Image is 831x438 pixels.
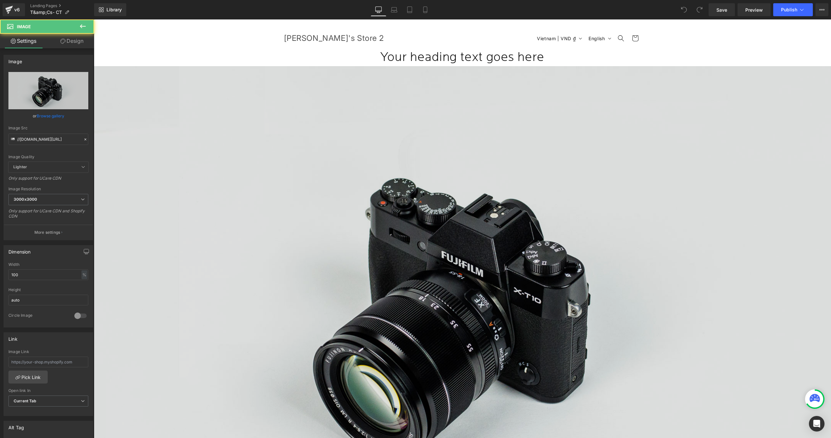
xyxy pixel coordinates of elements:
b: Current Tab [14,398,37,403]
span: T&amp;Cs- CT [30,10,62,15]
b: 3000x3000 [14,197,37,202]
a: Landing Pages [30,3,94,8]
button: More [815,3,828,16]
input: auto [8,269,88,280]
div: Circle Image [8,313,68,320]
div: Image Link [8,349,88,354]
div: Image Src [8,126,88,130]
div: Image Quality [8,155,88,159]
a: Desktop [371,3,386,16]
a: Design [48,34,95,48]
a: Laptop [386,3,402,16]
a: v6 [3,3,25,16]
button: English [491,13,520,25]
div: Only support for UCare CDN [8,176,88,185]
button: More settings [4,225,93,240]
div: % [81,270,87,279]
span: Library [106,7,122,13]
a: New Library [94,3,126,16]
a: Preview [738,3,771,16]
input: https://your-shop.myshopify.com [8,357,88,367]
span: [PERSON_NAME]'s Store 2 [190,14,290,23]
a: Pick Link [8,371,48,384]
button: Undo [677,3,690,16]
span: Save [716,6,727,13]
button: Redo [693,3,706,16]
div: Image [8,55,22,64]
div: v6 [13,6,21,14]
span: Publish [781,7,797,12]
a: Browse gallery [37,110,64,122]
button: Publish [773,3,813,16]
div: Image Resolution [8,187,88,191]
div: Open link In [8,388,88,393]
input: auto [8,295,88,305]
button: Vietnam | VND ₫ [439,13,491,25]
b: Lighter [13,164,27,169]
span: Preview [745,6,763,13]
div: or [8,112,88,119]
span: Image [17,24,31,29]
div: Width [8,262,88,267]
div: Alt Tag [8,421,24,430]
div: Link [8,333,18,342]
input: Link [8,134,88,145]
div: Open Intercom Messenger [809,416,825,432]
div: Height [8,288,88,292]
a: Mobile [417,3,433,16]
a: Tablet [402,3,417,16]
p: More settings [34,230,60,235]
a: [PERSON_NAME]'s Store 2 [188,13,292,25]
span: English [495,16,511,22]
span: Vietnam | VND ₫ [443,16,482,22]
div: Dimension [8,245,31,255]
div: Only support for UCare CDN and Shopify CDN [8,208,88,223]
summary: Search [520,12,534,26]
